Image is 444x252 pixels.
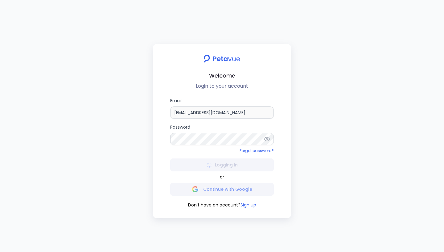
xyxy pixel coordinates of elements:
[240,148,274,153] a: Forgot password?
[158,71,286,80] h2: Welcome
[170,133,274,145] input: Password
[240,202,256,208] button: Sign up
[220,174,224,180] span: or
[199,51,244,66] img: petavue logo
[158,82,286,90] p: Login to your account
[188,202,240,208] span: Don't have an account?
[170,124,274,145] label: Password
[170,97,274,119] label: Email
[170,106,274,119] input: Email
